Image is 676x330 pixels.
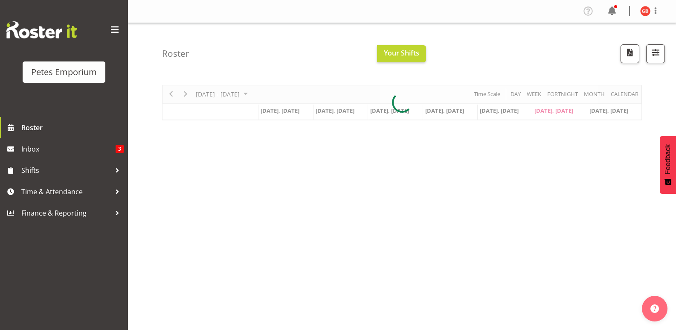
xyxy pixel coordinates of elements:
[21,207,111,219] span: Finance & Reporting
[162,49,189,58] h4: Roster
[660,136,676,194] button: Feedback - Show survey
[664,144,672,174] span: Feedback
[377,45,426,62] button: Your Shifts
[31,66,97,79] div: Petes Emporium
[384,48,419,58] span: Your Shifts
[6,21,77,38] img: Rosterit website logo
[650,304,659,313] img: help-xxl-2.png
[21,185,111,198] span: Time & Attendance
[646,44,665,63] button: Filter Shifts
[116,145,124,153] span: 3
[21,143,116,155] span: Inbox
[640,6,650,16] img: gillian-byford11184.jpg
[621,44,639,63] button: Download a PDF of the roster according to the set date range.
[21,121,124,134] span: Roster
[21,164,111,177] span: Shifts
